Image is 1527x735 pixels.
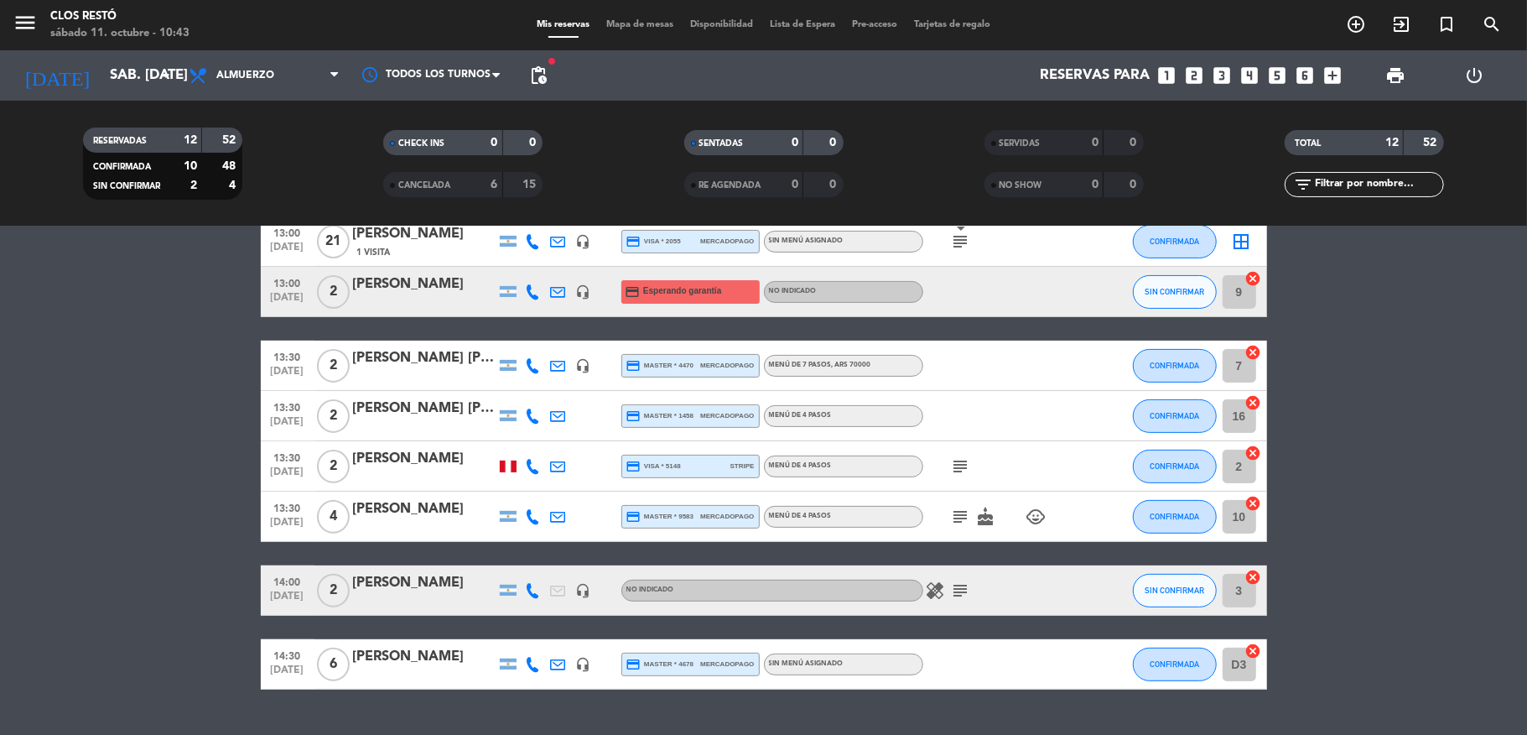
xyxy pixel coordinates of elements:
span: , ARS 70000 [832,362,871,368]
span: NO SHOW [1000,181,1042,190]
span: Almuerzo [216,70,274,81]
span: RE AGENDADA [699,181,761,190]
i: credit_card [626,459,641,474]
i: cancel [1245,569,1262,586]
strong: 6 [491,179,498,190]
input: Filtrar por nombre... [1313,175,1443,194]
span: stripe [730,461,755,472]
span: 14:00 [267,571,309,591]
i: subject [951,507,971,527]
span: TOTAL [1295,139,1321,148]
span: 14:30 [267,645,309,665]
strong: 52 [1423,137,1440,149]
strong: 10 [184,160,197,172]
span: print [1385,65,1405,86]
span: [DATE] [267,366,309,385]
span: 2 [317,349,350,383]
span: 13:00 [267,273,309,292]
span: [DATE] [267,665,309,684]
i: cancel [1245,394,1262,411]
span: visa * 5148 [626,459,681,474]
span: [DATE] [267,591,309,610]
div: sábado 11. octubre - 10:43 [50,25,190,42]
i: child_care [1026,507,1047,527]
span: 2 [317,574,350,607]
i: cancel [1245,445,1262,461]
span: SENTADAS [699,139,744,148]
span: master * 1458 [626,409,694,424]
i: looks_two [1184,65,1206,86]
i: border_all [1232,232,1252,252]
i: credit_card [626,409,641,424]
strong: 0 [792,137,798,149]
span: MENÚ DE 4 PASOS [769,412,832,419]
i: turned_in_not [1436,14,1457,34]
strong: 0 [529,137,539,149]
span: MENÚ DE 7 PASOS [769,362,871,368]
span: 1 Visita [357,246,391,259]
div: [PERSON_NAME] [353,572,496,594]
button: SIN CONFIRMAR [1133,275,1217,309]
strong: 0 [491,137,498,149]
span: master * 4678 [626,657,694,672]
i: credit_card [626,358,641,373]
div: Clos Restó [50,8,190,25]
i: credit_card [626,234,641,249]
i: looks_5 [1267,65,1289,86]
span: CONFIRMADA [1150,361,1199,370]
span: pending_actions [528,65,548,86]
span: CONFIRMADA [1150,461,1199,471]
strong: 2 [190,180,197,191]
i: credit_card [626,509,641,524]
button: menu [13,10,38,41]
span: Mapa de mesas [598,20,682,29]
span: 13:30 [267,397,309,416]
span: SERVIDAS [1000,139,1041,148]
strong: 0 [1130,137,1140,149]
i: [DATE] [13,57,101,94]
button: CONFIRMADA [1133,450,1217,483]
strong: 0 [792,179,798,190]
strong: 0 [829,179,839,190]
i: healing [926,581,946,601]
span: SIN CONFIRMAR [93,182,160,190]
span: CHECK INS [398,139,444,148]
span: 13:00 [267,222,309,242]
div: [PERSON_NAME] [PERSON_NAME] [353,398,496,420]
i: search [1482,14,1502,34]
i: add_circle_outline [1346,14,1366,34]
span: master * 9583 [626,509,694,524]
i: looks_4 [1239,65,1261,86]
strong: 12 [1385,137,1399,149]
span: master * 4470 [626,358,694,373]
button: CONFIRMADA [1133,349,1217,383]
span: CONFIRMADA [1150,659,1199,669]
span: SIN CONFIRMAR [1145,586,1204,595]
span: [DATE] [267,292,309,311]
i: cake [976,507,996,527]
i: cancel [1245,344,1262,361]
span: 21 [317,225,350,258]
button: CONFIRMADA [1133,225,1217,258]
i: cancel [1245,270,1262,287]
span: Sin menú asignado [769,237,844,244]
strong: 15 [522,179,539,190]
i: arrow_drop_down [156,65,176,86]
i: credit_card [626,284,641,300]
span: 6 [317,648,350,681]
strong: 0 [1130,179,1140,190]
span: NO INDICADO [769,288,817,295]
i: headset_mic [576,358,591,373]
button: CONFIRMADA [1133,399,1217,433]
span: Disponibilidad [682,20,761,29]
span: [DATE] [267,517,309,536]
div: [PERSON_NAME] [353,646,496,668]
div: [PERSON_NAME] [353,448,496,470]
span: CONFIRMADA [1150,411,1199,420]
span: CONFIRMADA [1150,237,1199,246]
div: [PERSON_NAME] [353,498,496,520]
i: headset_mic [576,284,591,300]
span: Esperando garantía [643,284,721,298]
span: 2 [317,399,350,433]
i: subject [951,456,971,477]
